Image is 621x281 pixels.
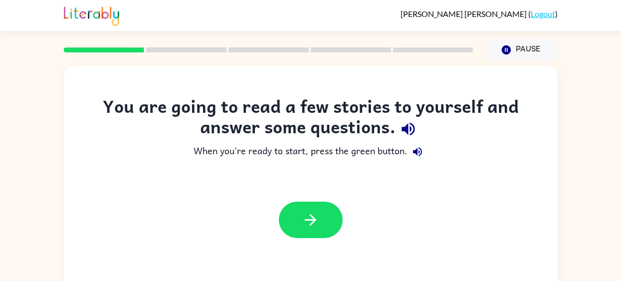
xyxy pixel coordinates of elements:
[84,142,538,162] div: When you're ready to start, press the green button.
[401,9,528,18] span: [PERSON_NAME] [PERSON_NAME]
[64,4,119,26] img: Literably
[485,38,558,61] button: Pause
[531,9,555,18] a: Logout
[401,9,558,18] div: ( )
[84,96,538,142] div: You are going to read a few stories to yourself and answer some questions.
